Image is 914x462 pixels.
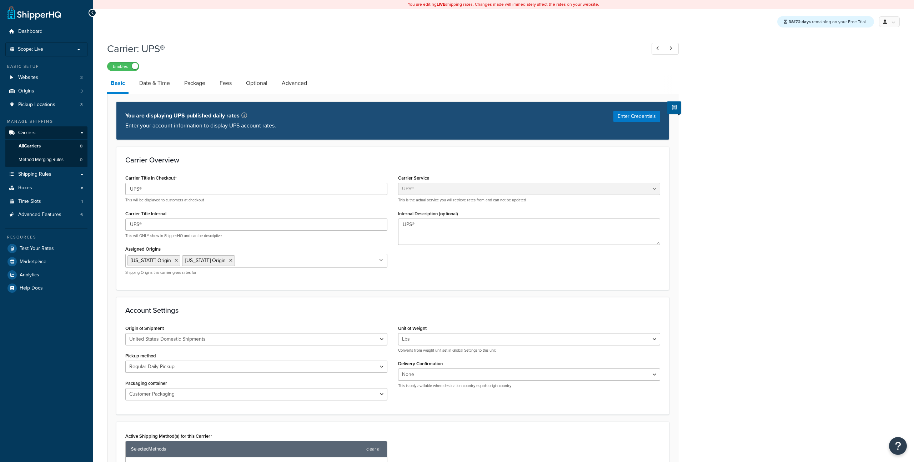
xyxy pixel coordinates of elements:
[652,43,666,55] a: Previous Record
[125,326,164,331] label: Origin of Shipment
[18,130,36,136] span: Carriers
[20,285,43,291] span: Help Docs
[18,46,43,52] span: Scope: Live
[5,71,87,84] li: Websites
[80,88,83,94] span: 3
[181,75,209,92] a: Package
[398,361,443,366] label: Delivery Confirmation
[125,246,161,252] label: Assigned Origins
[125,233,387,238] p: This will ONLY show in ShipperHQ and can be descriptive
[107,62,139,71] label: Enabled
[216,75,235,92] a: Fees
[5,168,87,181] a: Shipping Rules
[366,444,382,454] a: clear all
[20,272,39,278] span: Analytics
[5,181,87,195] a: Boxes
[5,98,87,111] li: Pickup Locations
[789,19,811,25] strong: 38172 days
[5,208,87,221] a: Advanced Features6
[185,257,226,264] span: [US_STATE] Origin
[125,197,387,203] p: This will be displayed to customers at checkout
[398,383,660,388] p: This is only available when destination country equals origin country
[125,211,166,216] label: Carrier Title Internal
[80,143,82,149] span: 8
[131,257,171,264] span: [US_STATE] Origin
[5,64,87,70] div: Basic Setup
[125,156,660,164] h3: Carrier Overview
[80,157,82,163] span: 0
[278,75,311,92] a: Advanced
[80,212,83,218] span: 6
[19,143,41,149] span: All Carriers
[437,1,445,7] b: LIVE
[5,126,87,140] a: Carriers
[5,208,87,221] li: Advanced Features
[136,75,174,92] a: Date & Time
[125,175,177,181] label: Carrier Title in Checkout
[18,185,32,191] span: Boxes
[5,71,87,84] a: Websites3
[5,234,87,240] div: Resources
[398,348,660,353] p: Converts from weight unit set in Global Settings to this unit
[398,197,660,203] p: This is the actual service you will retrieve rates from and can not be updated
[5,126,87,167] li: Carriers
[19,157,64,163] span: Method Merging Rules
[18,29,42,35] span: Dashboard
[5,195,87,208] a: Time Slots1
[5,195,87,208] li: Time Slots
[18,199,41,205] span: Time Slots
[125,381,167,386] label: Packaging container
[5,85,87,98] a: Origins3
[5,98,87,111] a: Pickup Locations3
[5,119,87,125] div: Manage Shipping
[5,153,87,166] a: Method Merging Rules0
[107,42,638,56] h1: Carrier: UPS®
[20,246,54,252] span: Test Your Rates
[18,75,38,81] span: Websites
[889,437,907,455] button: Open Resource Center
[80,102,83,108] span: 3
[18,102,55,108] span: Pickup Locations
[20,259,46,265] span: Marketplace
[5,282,87,295] a: Help Docs
[5,268,87,281] a: Analytics
[125,306,660,314] h3: Account Settings
[107,75,129,94] a: Basic
[18,88,34,94] span: Origins
[398,219,660,245] textarea: UPS®
[5,85,87,98] li: Origins
[789,19,866,25] span: remaining on your Free Trial
[125,121,276,131] p: Enter your account information to display UPS account rates.
[125,353,156,358] label: Pickup method
[398,211,458,216] label: Internal Description (optional)
[667,101,681,114] button: Show Help Docs
[5,242,87,255] a: Test Your Rates
[398,326,427,331] label: Unit of Weight
[613,111,660,122] button: Enter Credentials
[131,444,363,454] span: Selected Methods
[242,75,271,92] a: Optional
[81,199,83,205] span: 1
[5,25,87,38] a: Dashboard
[18,212,61,218] span: Advanced Features
[665,43,679,55] a: Next Record
[18,171,51,177] span: Shipping Rules
[80,75,83,81] span: 3
[125,111,276,121] p: You are displaying UPS published daily rates
[125,270,387,275] p: Shipping Origins this carrier gives rates for
[5,153,87,166] li: Method Merging Rules
[398,175,429,181] label: Carrier Service
[5,140,87,153] a: AllCarriers8
[125,433,212,439] label: Active Shipping Method(s) for this Carrier
[5,255,87,268] a: Marketplace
